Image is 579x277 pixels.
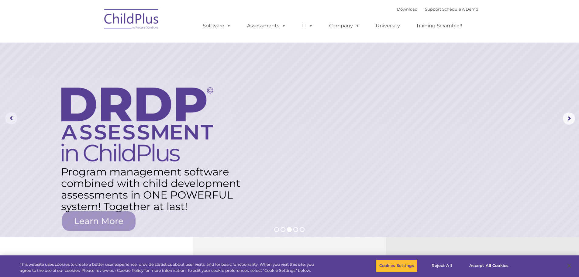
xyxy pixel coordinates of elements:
[376,259,418,272] button: Cookies Settings
[425,7,441,12] a: Support
[20,261,319,273] div: This website uses cookies to create a better user experience, provide statistics about user visit...
[423,259,461,272] button: Reject All
[84,40,103,45] span: Last name
[61,166,246,212] rs-layer: Program management software combined with child development assessments in ONE POWERFUL system! T...
[397,7,478,12] font: |
[442,7,478,12] a: Schedule A Demo
[370,20,406,32] a: University
[466,259,512,272] button: Accept All Cookies
[62,211,136,231] a: Learn More
[410,20,468,32] a: Training Scramble!!
[397,7,418,12] a: Download
[241,20,292,32] a: Assessments
[323,20,366,32] a: Company
[197,20,237,32] a: Software
[61,87,213,161] img: DRDP Assessment in ChildPlus
[563,259,576,272] button: Close
[84,65,110,70] span: Phone number
[296,20,319,32] a: IT
[101,5,162,35] img: ChildPlus by Procare Solutions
